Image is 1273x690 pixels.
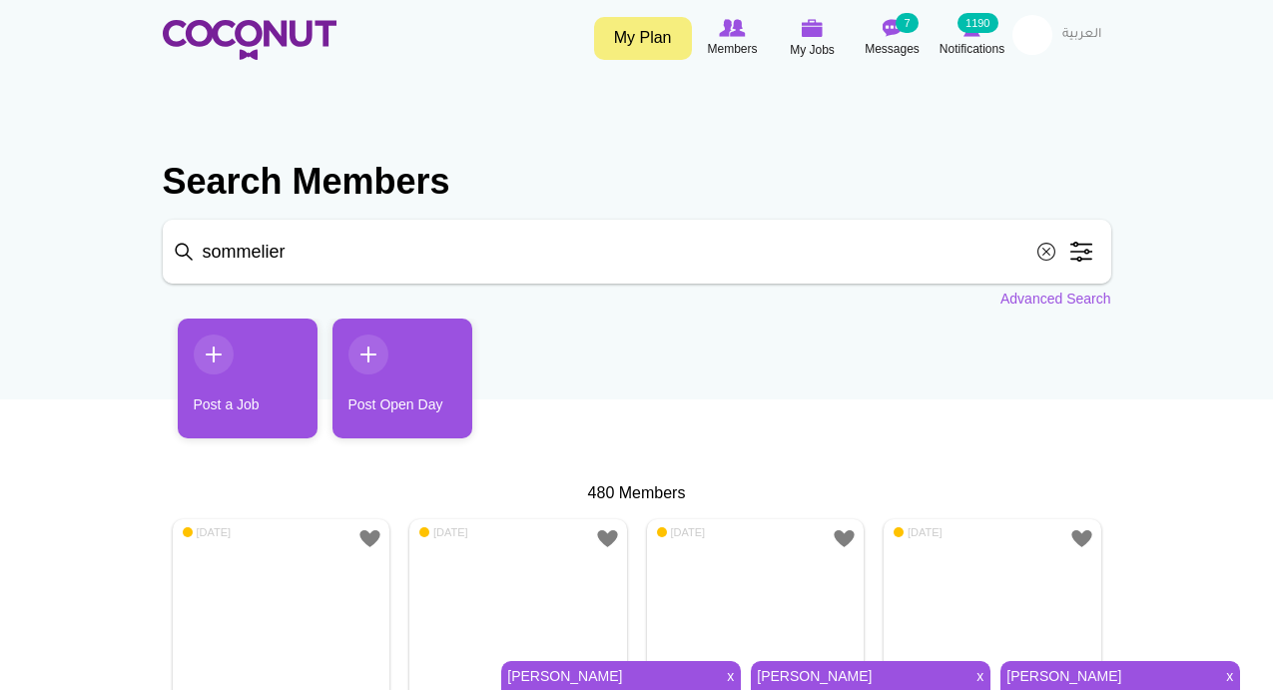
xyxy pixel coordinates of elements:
a: Add to Favourites [595,526,620,551]
span: Members [707,39,757,59]
span: [DATE] [419,525,468,539]
a: Post a Job [178,319,318,438]
a: [PERSON_NAME] [1000,662,1214,690]
span: Messages [865,39,920,59]
a: Advanced Search [1000,289,1111,309]
img: Browse Members [719,19,745,37]
small: 1190 [957,13,997,33]
img: My Jobs [802,19,824,37]
span: x [1219,662,1240,690]
span: [DATE] [657,525,706,539]
li: 1 / 2 [163,319,303,453]
a: العربية [1052,15,1111,55]
div: 480 Members [163,482,1111,505]
h2: Search Members [163,158,1111,206]
a: [PERSON_NAME] [501,662,715,690]
a: Browse Members Members [693,15,773,61]
a: Post Open Day [332,319,472,438]
small: 7 [896,13,918,33]
span: Notifications [940,39,1004,59]
img: Messages [883,19,903,37]
a: My Plan [594,17,692,60]
span: My Jobs [790,40,835,60]
img: Home [163,20,336,60]
a: Messages Messages 7 [853,15,933,61]
a: [PERSON_NAME] [751,662,964,690]
span: x [969,662,990,690]
a: Add to Favourites [1069,526,1094,551]
a: Notifications Notifications 1190 [933,15,1012,61]
input: Search members by role or city [163,220,1111,284]
span: [DATE] [894,525,943,539]
a: My Jobs My Jobs [773,15,853,62]
span: [DATE] [183,525,232,539]
a: Add to Favourites [832,526,857,551]
span: x [720,662,741,690]
li: 2 / 2 [318,319,457,453]
a: Add to Favourites [357,526,382,551]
